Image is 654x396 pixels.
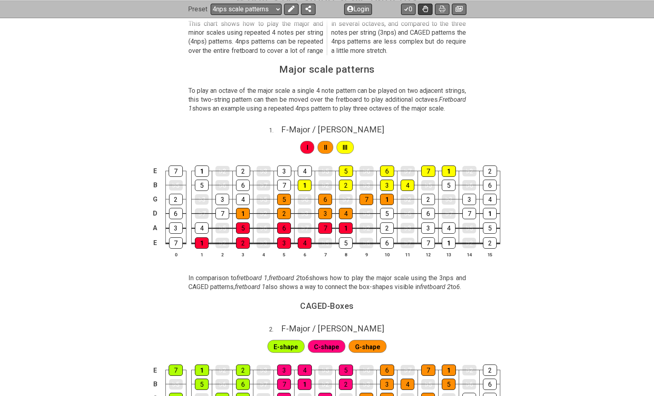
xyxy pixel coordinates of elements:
[318,180,332,191] div: ♭2
[236,274,267,282] em: fretboard 1
[269,325,281,334] span: 2 .
[169,208,183,219] div: 6
[480,250,500,259] th: 15
[359,238,373,248] div: ♭6
[420,283,451,291] em: fretboard 2
[257,166,271,176] div: ♭3
[277,194,291,205] div: 5
[462,365,476,375] div: ♭2
[257,238,270,248] div: ♭3
[150,377,160,391] td: B
[298,223,311,233] div: ♭7
[277,379,291,390] div: 7
[236,379,250,390] div: 6
[339,365,353,376] div: 5
[380,222,394,234] div: 2
[150,164,160,178] td: E
[315,250,336,259] th: 7
[257,194,270,205] div: ♭5
[421,180,435,191] div: ♭5
[169,365,183,376] div: 7
[359,223,373,233] div: ♭2
[212,250,233,259] th: 2
[169,180,183,191] div: ♭5
[355,341,380,353] span: First enable full edit mode to edit
[215,238,229,248] div: ♭2
[169,194,183,205] div: 2
[295,250,315,259] th: 6
[418,3,433,15] button: Toggle Dexterity for all fretkits
[442,208,456,219] div: ♭7
[150,221,160,236] td: A
[150,235,160,251] td: E
[442,237,456,249] div: 1
[418,250,439,259] th: 12
[169,166,183,177] div: 7
[235,283,265,291] em: fretboard 1
[344,3,372,15] button: Login
[401,180,414,191] div: 4
[421,166,435,177] div: 7
[318,208,332,219] div: 3
[483,222,497,234] div: 5
[442,194,456,205] div: ♭3
[380,180,394,191] div: 3
[421,208,435,219] div: 6
[236,237,250,249] div: 2
[483,166,497,177] div: 2
[279,65,375,74] h2: Major scale patterns
[380,166,394,177] div: 6
[380,237,394,249] div: 6
[483,379,497,390] div: 6
[462,223,476,233] div: ♭5
[298,379,311,390] div: 1
[456,283,460,291] em: 6
[257,365,271,375] div: ♭3
[188,274,466,292] p: In comparison to , to shows how to play the major scale using the 3nps and CAGED patterns, also s...
[277,208,291,219] div: 2
[421,379,435,390] div: ♭5
[236,222,250,234] div: 5
[257,208,270,219] div: ♭2
[236,194,250,205] div: 4
[269,126,281,135] span: 1 .
[195,194,209,205] div: ♭3
[150,192,160,206] td: G
[298,237,311,249] div: 4
[401,3,416,15] button: 0
[339,208,353,219] div: 4
[380,365,394,376] div: 6
[169,222,183,234] div: 3
[442,166,456,177] div: 1
[483,180,497,191] div: 6
[421,365,435,376] div: 7
[462,194,476,205] div: 3
[257,223,270,233] div: ♭6
[215,365,230,375] div: ♭2
[339,194,353,205] div: ♭7
[284,3,299,15] button: Edit Preset
[401,379,414,390] div: 4
[359,180,373,191] div: ♭3
[215,180,229,191] div: ♭6
[188,19,466,56] p: This chart shows how to play the major and minor scales using repeated 4 notes per string (4nps) ...
[298,194,311,205] div: ♭6
[318,166,332,176] div: ♭5
[211,3,282,15] select: Preset
[339,222,353,234] div: 1
[150,206,160,221] td: D
[257,379,270,390] div: ♭7
[195,166,209,177] div: 1
[150,178,160,192] td: B
[281,324,384,333] span: F - Major / [PERSON_NAME]
[277,237,291,249] div: 3
[397,250,418,259] th: 11
[215,223,229,233] div: ♭5
[318,238,332,248] div: ♭5
[339,237,353,249] div: 5
[150,363,160,377] td: E
[305,274,309,282] em: 6
[301,3,316,15] button: Share Preset
[257,180,270,191] div: ♭7
[421,222,435,234] div: 3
